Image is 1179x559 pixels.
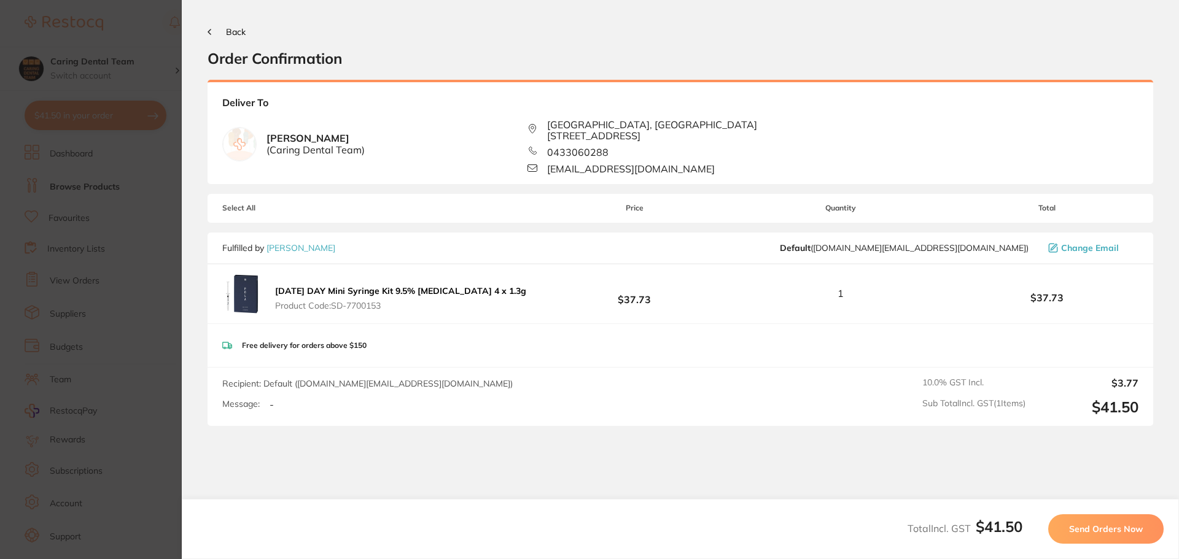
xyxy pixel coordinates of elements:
[270,399,274,410] p: -
[222,399,260,409] label: Message:
[547,119,833,142] span: [GEOGRAPHIC_DATA], [GEOGRAPHIC_DATA] [STREET_ADDRESS]
[275,285,526,296] b: [DATE] DAY Mini Syringe Kit 9.5% [MEDICAL_DATA] 4 x 1.3g
[208,49,1153,67] h2: Order Confirmation
[547,163,715,174] span: [EMAIL_ADDRESS][DOMAIN_NAME]
[222,243,335,253] p: Fulfilled by
[1048,514,1164,544] button: Send Orders Now
[1061,243,1119,253] span: Change Email
[543,282,726,305] b: $37.73
[908,522,1022,534] span: Total Incl. GST
[976,517,1022,536] b: $41.50
[543,204,726,212] span: Price
[271,285,530,311] button: [DATE] DAY Mini Syringe Kit 9.5% [MEDICAL_DATA] 4 x 1.3g Product Code:SD-7700153
[726,204,955,212] span: Quantity
[780,242,811,253] b: Default
[208,27,246,37] button: Back
[955,204,1138,212] span: Total
[275,301,526,310] span: Product Code: SD-7700153
[1069,523,1143,534] span: Send Orders Now
[955,292,1138,303] b: $37.73
[1045,242,1138,253] button: Change Email
[922,377,1025,388] span: 10.0 % GST Incl.
[242,341,367,350] p: Free delivery for orders above $150
[222,97,1138,118] b: Deliver To
[780,243,1029,253] span: customer.care@henryschein.com.au
[1035,398,1138,416] output: $41.50
[222,378,513,389] span: Recipient: Default ( [DOMAIN_NAME][EMAIL_ADDRESS][DOMAIN_NAME] )
[267,133,365,155] b: [PERSON_NAME]
[226,26,246,37] span: Back
[267,242,335,253] a: [PERSON_NAME]
[1035,377,1138,388] output: $3.77
[222,274,262,314] img: ZWw5NWs5cg
[838,288,844,299] span: 1
[222,204,345,212] span: Select All
[223,128,256,161] img: empty.jpg
[547,147,609,158] span: 0433060288
[267,144,365,155] span: ( Caring Dental Team )
[922,398,1025,416] span: Sub Total Incl. GST ( 1 Items)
